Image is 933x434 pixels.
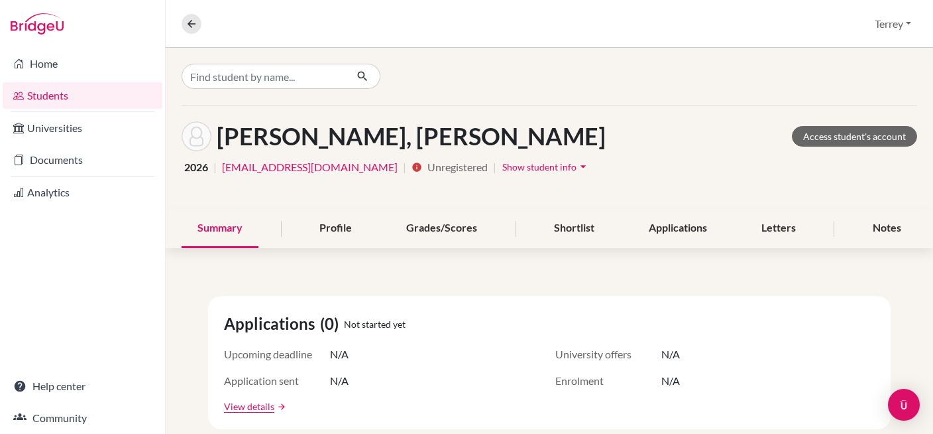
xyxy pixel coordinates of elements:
span: Enrolment [555,373,661,389]
img: Ruben Gener JR's avatar [182,121,211,151]
span: | [213,159,217,175]
a: arrow_forward [274,402,286,411]
div: Profile [303,209,368,248]
a: Community [3,405,162,431]
span: N/A [330,346,349,362]
input: Find student by name... [182,64,346,89]
span: N/A [661,346,680,362]
div: Open Intercom Messenger [888,389,920,421]
a: View details [224,399,274,413]
div: Summary [182,209,258,248]
span: Show student info [502,161,576,173]
a: Universities [3,115,162,141]
span: N/A [661,373,680,389]
button: Terrey [869,11,917,36]
div: Shortlist [538,209,610,248]
span: Unregistered [427,159,488,175]
a: Access student's account [792,126,917,147]
div: Applications [633,209,723,248]
span: Upcoming deadline [224,346,330,362]
div: Notes [857,209,917,248]
span: | [493,159,496,175]
i: info [412,162,422,173]
a: Home [3,50,162,77]
button: Show student infoarrow_drop_down [502,157,590,177]
span: University offers [555,346,661,362]
span: 2026 [184,159,208,175]
div: Letters [745,209,812,248]
span: Applications [224,312,320,336]
i: arrow_drop_down [576,160,590,173]
span: N/A [330,373,349,389]
img: Bridge-U [11,13,64,35]
a: [EMAIL_ADDRESS][DOMAIN_NAME] [222,159,398,175]
span: Not started yet [344,317,406,331]
span: Application sent [224,373,330,389]
div: Grades/Scores [390,209,493,248]
a: Students [3,82,162,109]
span: | [403,159,406,175]
span: (0) [320,312,344,336]
h1: [PERSON_NAME], [PERSON_NAME] [217,122,606,151]
a: Help center [3,373,162,399]
a: Analytics [3,179,162,206]
a: Documents [3,147,162,173]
